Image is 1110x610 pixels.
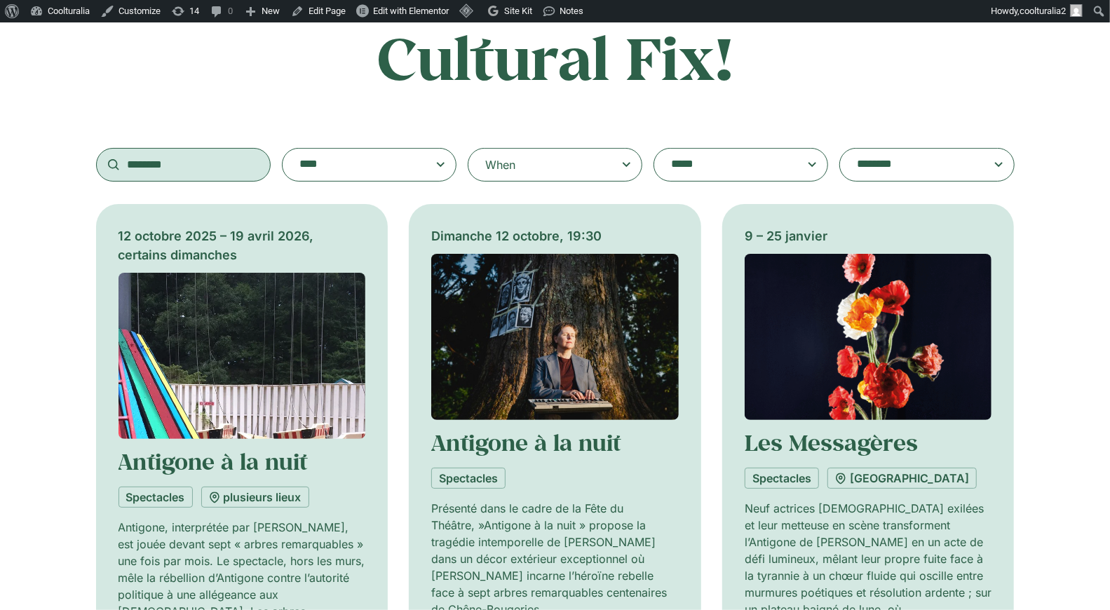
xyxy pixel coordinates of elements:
a: Antigone à la nuit [431,428,621,457]
span: Site Kit [504,6,532,16]
div: Dimanche 12 octobre, 19:30 [431,226,679,245]
textarea: Search [857,155,969,175]
a: Spectacles [119,487,193,508]
div: 9 – 25 janvier [745,226,992,245]
a: Spectacles [431,468,506,489]
span: Edit with Elementor [373,6,449,16]
div: 12 octobre 2025 – 19 avril 2026, certains dimanches [119,226,366,264]
a: Spectacles [745,468,819,489]
a: Antigone à la nuit [119,447,309,476]
textarea: Search [299,155,412,175]
div: When [485,156,515,173]
a: [GEOGRAPHIC_DATA] [827,468,977,489]
a: Les Messagères [745,428,918,457]
textarea: Search [671,155,783,175]
span: coolturalia2 [1020,6,1066,16]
